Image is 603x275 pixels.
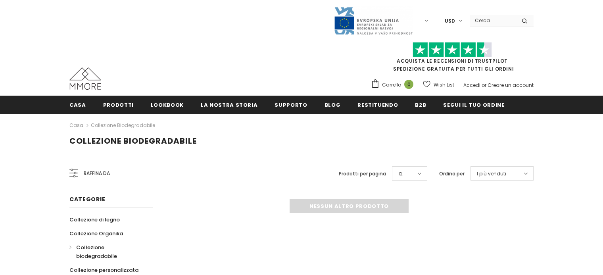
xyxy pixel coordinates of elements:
a: Restituendo [357,96,398,113]
img: Javni Razpis [334,6,413,35]
span: Collezione Organika [69,230,123,237]
span: 12 [398,170,403,178]
a: Javni Razpis [334,17,413,24]
a: Carrello 0 [371,79,417,91]
a: supporto [275,96,307,113]
span: La nostra storia [201,101,257,109]
a: Lookbook [151,96,184,113]
span: supporto [275,101,307,109]
span: Collezione di legno [69,216,120,223]
span: Wish List [434,81,454,89]
a: B2B [415,96,426,113]
span: Restituendo [357,101,398,109]
span: Carrello [382,81,401,89]
span: Blog [325,101,341,109]
span: Lookbook [151,101,184,109]
a: Prodotti [103,96,134,113]
a: Segui il tuo ordine [443,96,504,113]
label: Prodotti per pagina [339,170,386,178]
a: La nostra storia [201,96,257,113]
span: Collezione biodegradabile [69,135,197,146]
span: or [482,82,486,88]
input: Search Site [470,15,516,26]
img: Casi MMORE [69,67,101,90]
a: Collezione biodegradabile [91,122,155,129]
span: Raffina da [84,169,110,178]
a: Acquista le recensioni di TrustPilot [397,58,508,64]
span: Prodotti [103,101,134,109]
span: Collezione personalizzata [69,266,138,274]
a: Casa [69,121,83,130]
a: Casa [69,96,86,113]
span: SPEDIZIONE GRATUITA PER TUTTI GLI ORDINI [371,46,534,72]
span: Casa [69,101,86,109]
img: Fidati di Pilot Stars [413,42,492,58]
a: Blog [325,96,341,113]
span: Collezione biodegradabile [76,244,117,260]
a: Collezione biodegradabile [69,240,144,263]
span: I più venduti [477,170,506,178]
span: 0 [404,80,413,89]
a: Collezione di legno [69,213,120,227]
a: Wish List [423,78,454,92]
a: Creare un account [488,82,534,88]
span: B2B [415,101,426,109]
a: Accedi [463,82,480,88]
label: Ordina per [439,170,465,178]
a: Collezione Organika [69,227,123,240]
span: Categorie [69,195,105,203]
span: Segui il tuo ordine [443,101,504,109]
span: USD [445,17,455,25]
